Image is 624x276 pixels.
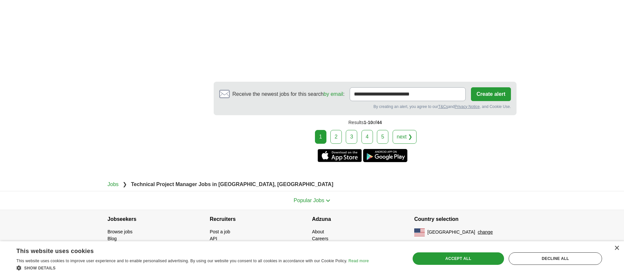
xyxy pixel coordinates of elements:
div: Decline all [509,252,602,265]
a: Careers [312,236,328,241]
a: Get the iPhone app [318,149,362,162]
div: 1 [315,130,326,144]
a: API [210,236,217,241]
span: Popular Jobs [294,198,324,203]
strong: Technical Project Manager Jobs in [GEOGRAPHIC_DATA], [GEOGRAPHIC_DATA] [131,181,333,187]
div: Close [614,246,619,251]
a: 4 [361,130,373,144]
a: Blog [107,236,117,241]
span: Receive the newest jobs for this search : [232,90,344,98]
a: About [312,229,324,234]
div: By creating an alert, you agree to our and , and Cookie Use. [219,104,511,110]
h4: Country selection [414,210,517,228]
div: Show details [16,265,369,271]
a: 2 [330,130,342,144]
div: Results of [214,115,517,130]
div: This website uses cookies [16,245,352,255]
a: 3 [346,130,357,144]
span: 44 [377,120,382,125]
a: Browse jobs [107,229,132,234]
div: Accept all [413,252,504,265]
span: Show details [24,266,56,270]
span: This website uses cookies to improve user experience and to enable personalised advertising. By u... [16,259,347,263]
button: change [478,229,493,236]
a: Get the Android app [363,149,407,162]
a: Post a job [210,229,230,234]
a: Read more, opens a new window [348,259,369,263]
a: next ❯ [393,130,417,144]
a: Jobs [107,181,119,187]
img: US flag [414,228,425,236]
a: T&Cs [438,104,448,109]
span: ❯ [123,181,127,187]
a: by email [323,91,343,97]
span: [GEOGRAPHIC_DATA] [427,229,475,236]
span: 1-10 [364,120,373,125]
button: Create alert [471,87,511,101]
img: toggle icon [326,199,330,202]
a: Privacy Notice [455,104,480,109]
a: 5 [377,130,388,144]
